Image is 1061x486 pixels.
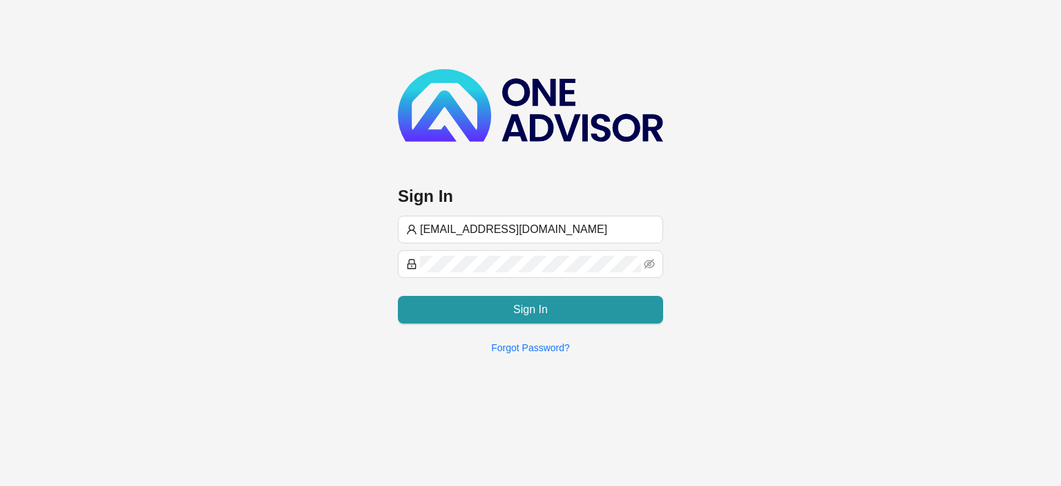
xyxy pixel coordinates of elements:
span: eye-invisible [644,259,655,270]
button: Sign In [398,296,663,324]
span: lock [406,259,417,270]
span: Sign In [513,301,548,318]
img: b89e593ecd872904241dc73b71df2e41-logo-dark.svg [398,69,663,142]
a: Forgot Password? [491,342,570,353]
input: Username [420,221,655,238]
span: user [406,224,417,235]
h3: Sign In [398,185,663,207]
